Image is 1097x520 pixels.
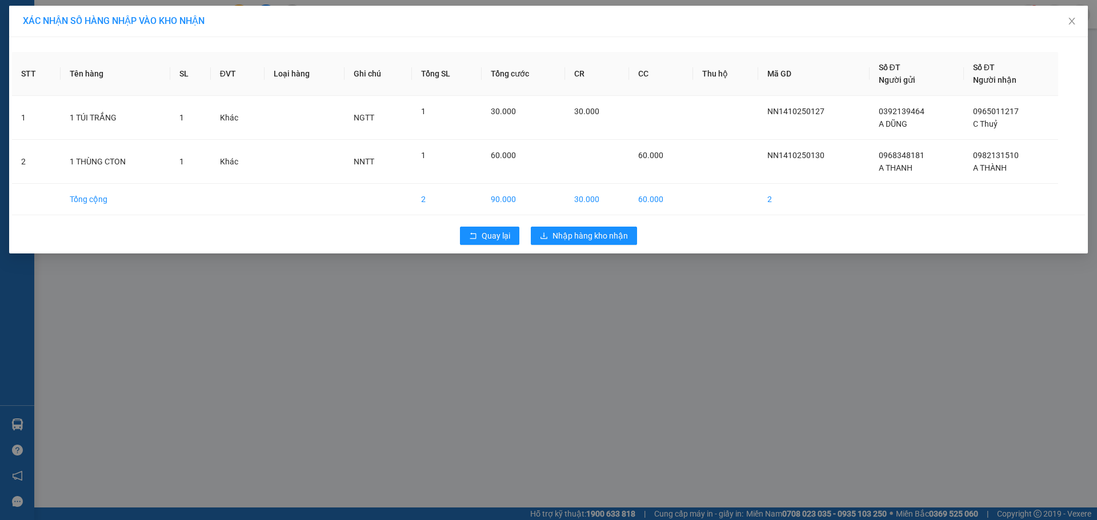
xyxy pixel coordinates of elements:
span: Số ĐT [973,63,995,72]
th: CC [629,52,693,96]
span: 60.000 [638,151,663,160]
span: close [1067,17,1076,26]
th: Thu hộ [693,52,758,96]
button: rollbackQuay lại [460,227,519,245]
span: XÁC NHẬN SỐ HÀNG NHẬP VÀO KHO NHẬN [23,15,205,26]
td: Khác [211,96,265,140]
span: 1 [421,107,426,116]
td: 2 [758,184,870,215]
th: Tổng SL [412,52,482,96]
span: C Thuỷ [973,119,998,128]
td: 1 TÚI TRẮNG [61,96,170,140]
span: 30.000 [574,107,599,116]
span: 0392139464 [879,107,924,116]
span: 0968348181 [879,151,924,160]
td: 2 [412,184,482,215]
span: 1 [421,151,426,160]
button: downloadNhập hàng kho nhận [531,227,637,245]
span: NN1410250127 [767,107,824,116]
span: 0965011217 [973,107,1019,116]
td: Tổng cộng [61,184,170,215]
span: rollback [469,232,477,241]
th: Tổng cước [482,52,565,96]
span: Số ĐT [879,63,900,72]
span: A DŨNG [879,119,907,128]
span: 1 [179,157,184,166]
span: 1 [179,113,184,122]
th: STT [12,52,61,96]
span: NN1410250130 [767,151,824,160]
span: download [540,232,548,241]
span: Người gửi [879,75,915,84]
span: Quay lại [482,229,510,242]
th: Tên hàng [61,52,170,96]
th: CR [565,52,629,96]
th: ĐVT [211,52,265,96]
span: A THÀNH [973,163,1007,172]
span: NGTT [354,113,374,122]
span: 0982131510 [973,151,1019,160]
th: SL [170,52,211,96]
span: Người nhận [973,75,1016,84]
button: Close [1056,6,1088,38]
td: 1 THÙNG CTON [61,140,170,184]
td: 2 [12,140,61,184]
td: 1 [12,96,61,140]
span: NNTT [354,157,374,166]
td: 60.000 [629,184,693,215]
td: 30.000 [565,184,629,215]
th: Loại hàng [265,52,345,96]
span: 60.000 [491,151,516,160]
td: Khác [211,140,265,184]
th: Ghi chú [345,52,412,96]
td: 90.000 [482,184,565,215]
span: A THANH [879,163,912,172]
span: 30.000 [491,107,516,116]
span: Nhập hàng kho nhận [552,229,628,242]
th: Mã GD [758,52,870,96]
